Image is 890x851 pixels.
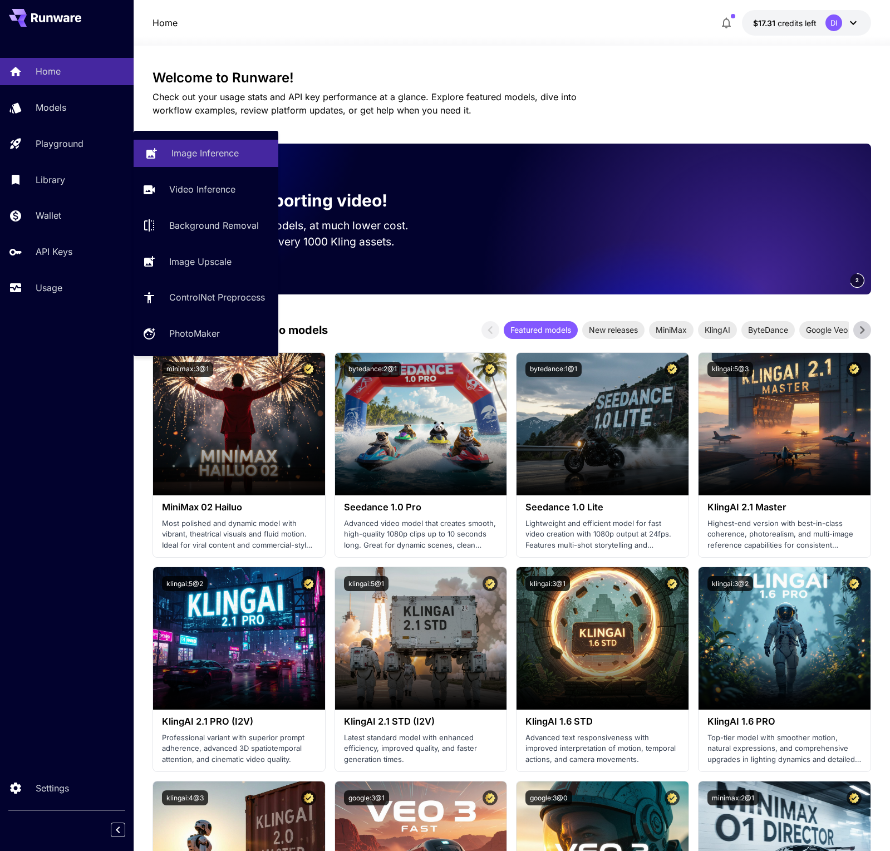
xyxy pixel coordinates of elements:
img: alt [517,567,689,710]
button: bytedance:2@1 [344,362,401,377]
p: API Keys [36,245,72,258]
h3: Seedance 1.0 Pro [344,502,498,513]
button: Certified Model – Vetted for best performance and includes a commercial license. [483,362,498,377]
button: Certified Model – Vetted for best performance and includes a commercial license. [483,790,498,805]
button: google:3@0 [525,790,572,805]
a: PhotoMaker [134,320,278,347]
p: Settings [36,781,69,795]
p: Advanced text responsiveness with improved interpretation of motion, temporal actions, and camera... [525,732,680,765]
a: Background Removal [134,212,278,239]
p: Latest standard model with enhanced efficiency, improved quality, and faster generation times. [344,732,498,765]
div: $17.31396 [753,17,817,29]
button: Certified Model – Vetted for best performance and includes a commercial license. [665,790,680,805]
button: klingai:3@2 [707,576,753,591]
p: PhotoMaker [169,327,220,340]
h3: KlingAI 1.6 STD [525,716,680,727]
span: New releases [582,324,645,336]
p: ControlNet Preprocess [169,291,265,304]
button: google:3@1 [344,790,389,805]
a: Image Upscale [134,248,278,275]
a: Video Inference [134,176,278,203]
div: DI [825,14,842,31]
p: Professional variant with superior prompt adherence, advanced 3D spatiotemporal attention, and ci... [162,732,316,765]
button: Certified Model – Vetted for best performance and includes a commercial license. [847,362,862,377]
button: klingai:5@2 [162,576,208,591]
span: ByteDance [741,324,795,336]
button: Certified Model – Vetted for best performance and includes a commercial license. [301,790,316,805]
button: Certified Model – Vetted for best performance and includes a commercial license. [483,576,498,591]
span: KlingAI [698,324,737,336]
span: $17.31 [753,18,778,28]
span: credits left [778,18,817,28]
div: Collapse sidebar [119,820,134,840]
h3: KlingAI 2.1 STD (I2V) [344,716,498,727]
button: Certified Model – Vetted for best performance and includes a commercial license. [847,790,862,805]
span: Check out your usage stats and API key performance at a glance. Explore featured models, dive int... [153,91,577,116]
button: Certified Model – Vetted for best performance and includes a commercial license. [665,362,680,377]
h3: KlingAI 1.6 PRO [707,716,862,727]
button: Certified Model – Vetted for best performance and includes a commercial license. [847,576,862,591]
img: alt [335,353,507,495]
p: Now supporting video! [201,188,387,213]
a: ControlNet Preprocess [134,284,278,311]
p: Most polished and dynamic model with vibrant, theatrical visuals and fluid motion. Ideal for vira... [162,518,316,551]
p: Image Inference [171,146,239,160]
p: Usage [36,281,62,294]
button: klingai:5@3 [707,362,753,377]
button: bytedance:1@1 [525,362,582,377]
button: $17.31396 [742,10,871,36]
p: Home [36,65,61,78]
h3: Seedance 1.0 Lite [525,502,680,513]
h3: MiniMax 02 Hailuo [162,502,316,513]
button: minimax:2@1 [707,790,759,805]
button: klingai:5@1 [344,576,389,591]
button: Collapse sidebar [111,823,125,837]
p: Video Inference [169,183,235,196]
p: Save up to $500 for every 1000 Kling assets. [170,234,430,250]
img: alt [153,353,325,495]
img: alt [153,567,325,710]
span: Featured models [504,324,578,336]
p: Highest-end version with best-in-class coherence, photorealism, and multi-image reference capabil... [707,518,862,551]
img: alt [335,567,507,710]
p: Run the best video models, at much lower cost. [170,218,430,234]
p: Home [153,16,178,29]
p: Background Removal [169,219,259,232]
p: Top-tier model with smoother motion, natural expressions, and comprehensive upgrades in lighting ... [707,732,862,765]
button: klingai:4@3 [162,790,208,805]
p: Playground [36,137,83,150]
button: klingai:3@1 [525,576,570,591]
nav: breadcrumb [153,16,178,29]
span: 2 [855,276,859,284]
button: Certified Model – Vetted for best performance and includes a commercial license. [301,576,316,591]
button: Certified Model – Vetted for best performance and includes a commercial license. [665,576,680,591]
img: alt [699,567,871,710]
p: Library [36,173,65,186]
span: MiniMax [649,324,694,336]
p: Wallet [36,209,61,222]
img: alt [517,353,689,495]
button: Certified Model – Vetted for best performance and includes a commercial license. [301,362,316,377]
h3: KlingAI 2.1 PRO (I2V) [162,716,316,727]
img: alt [699,353,871,495]
h3: Welcome to Runware! [153,70,871,86]
p: Image Upscale [169,255,232,268]
p: Advanced video model that creates smooth, high-quality 1080p clips up to 10 seconds long. Great f... [344,518,498,551]
p: Models [36,101,66,114]
button: minimax:3@1 [162,362,213,377]
p: Lightweight and efficient model for fast video creation with 1080p output at 24fps. Features mult... [525,518,680,551]
span: Google Veo [799,324,854,336]
a: Image Inference [134,140,278,167]
h3: KlingAI 2.1 Master [707,502,862,513]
